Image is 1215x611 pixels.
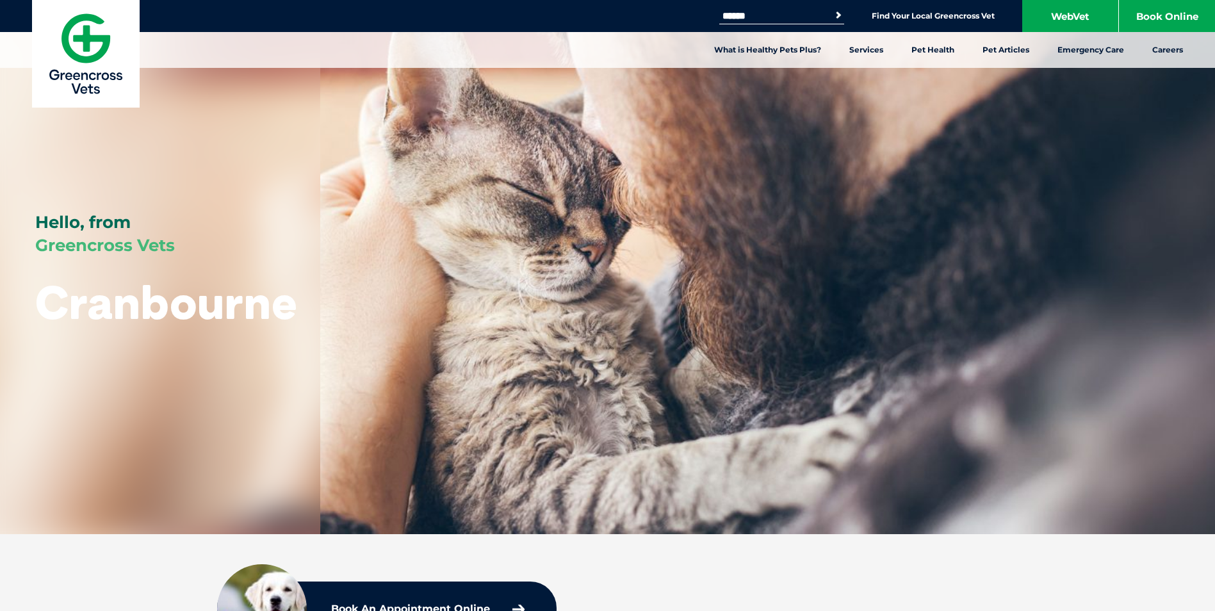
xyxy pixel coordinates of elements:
a: What is Healthy Pets Plus? [700,32,835,68]
a: Careers [1138,32,1197,68]
a: Find Your Local Greencross Vet [872,11,995,21]
a: Services [835,32,897,68]
span: Greencross Vets [35,235,175,256]
h1: Cranbourne [35,277,298,327]
span: Hello, from [35,212,131,232]
a: Pet Articles [968,32,1043,68]
a: Emergency Care [1043,32,1138,68]
button: Search [832,9,845,22]
a: Pet Health [897,32,968,68]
